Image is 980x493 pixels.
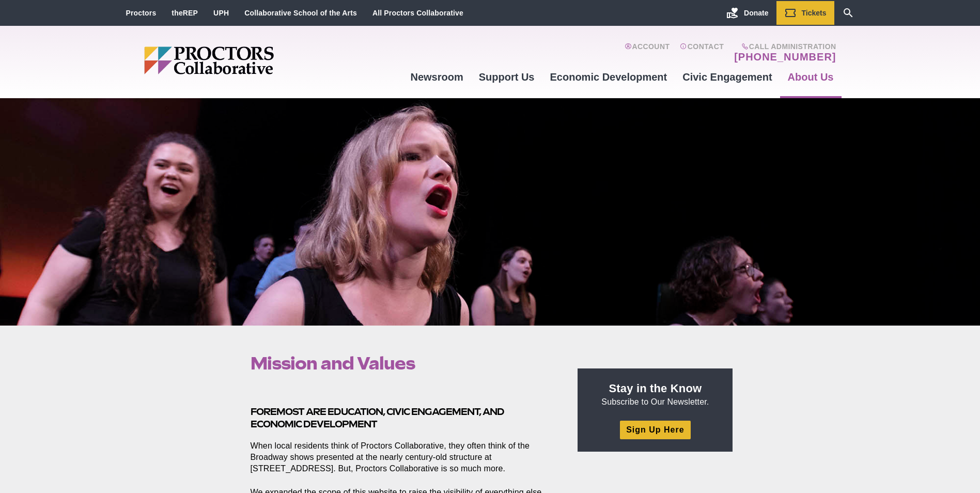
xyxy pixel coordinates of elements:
[144,47,353,74] img: Proctors logo
[251,406,554,430] h3: Foremost are education, civic engagement, and economic development
[244,9,357,17] a: Collaborative School of the Arts
[625,42,670,63] a: Account
[731,42,836,51] span: Call Administration
[776,1,834,25] a: Tickets
[780,63,842,91] a: About Us
[680,42,724,63] a: Contact
[734,51,836,63] a: [PHONE_NUMBER]
[802,9,827,17] span: Tickets
[744,9,768,17] span: Donate
[675,63,780,91] a: Civic Engagement
[402,63,471,91] a: Newsroom
[126,9,157,17] a: Proctors
[172,9,198,17] a: theREP
[590,381,720,408] p: Subscribe to Our Newsletter.
[609,382,702,395] strong: Stay in the Know
[542,63,675,91] a: Economic Development
[620,421,690,439] a: Sign Up Here
[372,9,463,17] a: All Proctors Collaborative
[834,1,862,25] a: Search
[471,63,542,91] a: Support Us
[251,440,554,474] p: When local residents think of Proctors Collaborative, they often think of the Broadway shows pres...
[719,1,776,25] a: Donate
[213,9,229,17] a: UPH
[251,353,554,373] h1: Mission and Values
